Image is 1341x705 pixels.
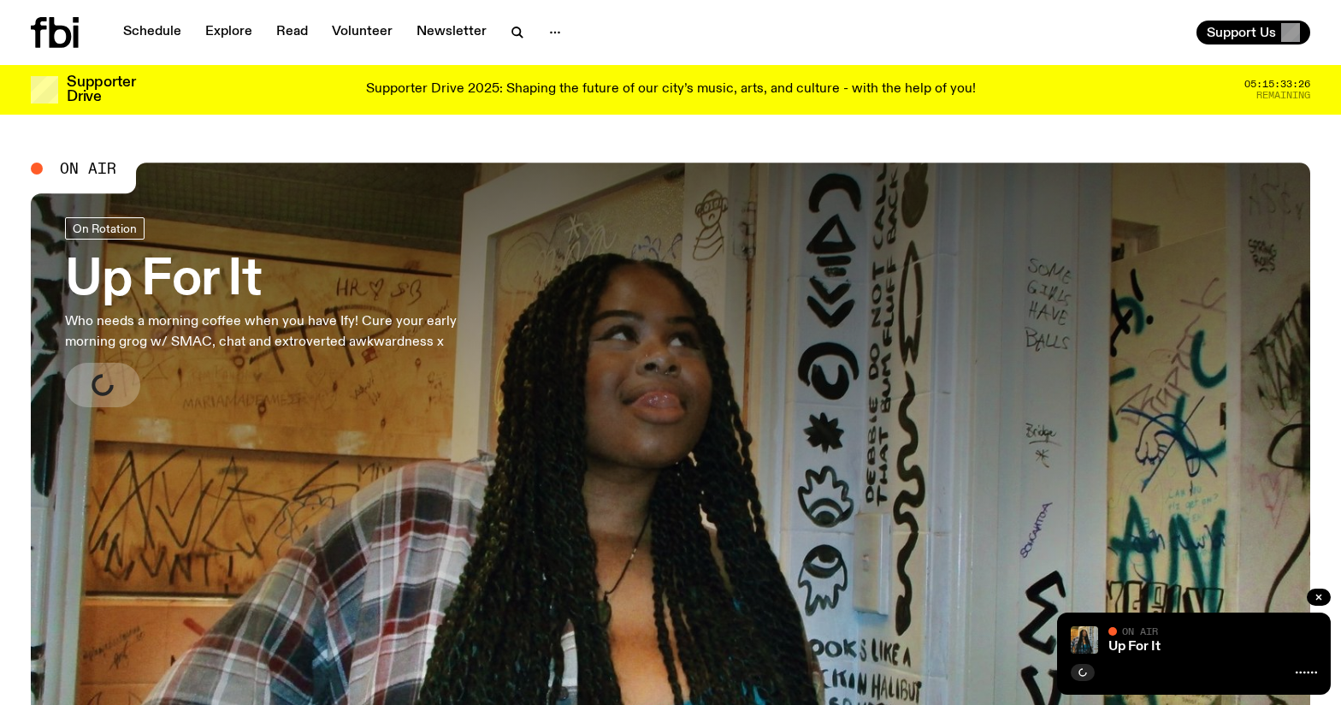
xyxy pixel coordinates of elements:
a: Up For ItWho needs a morning coffee when you have Ify! Cure your early morning grog w/ SMAC, chat... [65,217,503,407]
span: On Air [1122,625,1158,637]
a: Volunteer [322,21,403,44]
p: Who needs a morning coffee when you have Ify! Cure your early morning grog w/ SMAC, chat and extr... [65,311,503,352]
a: Schedule [113,21,192,44]
img: Ify - a Brown Skin girl with black braided twists, looking up to the side with her tongue stickin... [1071,626,1098,654]
span: Support Us [1207,25,1276,40]
span: On Air [60,161,116,176]
p: Supporter Drive 2025: Shaping the future of our city’s music, arts, and culture - with the help o... [366,82,976,98]
a: Newsletter [406,21,497,44]
a: On Rotation [65,217,145,240]
a: Up For It [1108,640,1161,654]
h3: Up For It [65,257,503,305]
button: Support Us [1196,21,1310,44]
a: Read [266,21,318,44]
span: On Rotation [73,222,137,234]
a: Explore [195,21,263,44]
span: 05:15:33:26 [1244,80,1310,89]
h3: Supporter Drive [67,75,135,104]
span: Remaining [1256,91,1310,100]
